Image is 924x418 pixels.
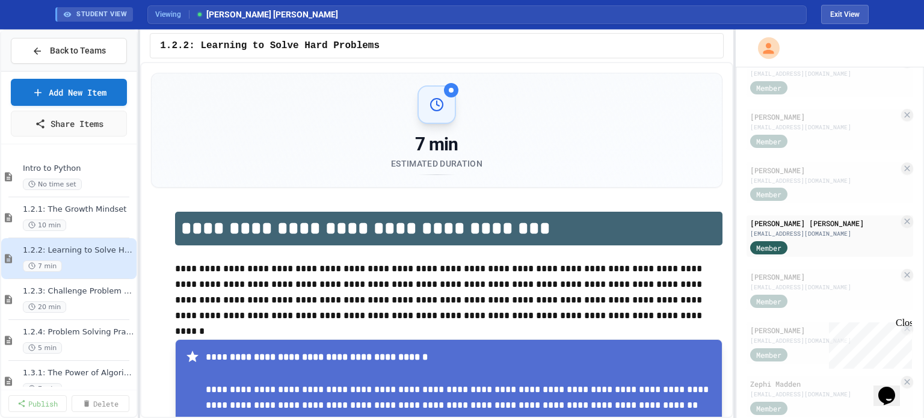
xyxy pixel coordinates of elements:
[160,38,380,53] span: 1.2.2: Learning to Solve Hard Problems
[750,229,899,238] div: [EMAIL_ADDRESS][DOMAIN_NAME]
[23,204,134,215] span: 1.2.1: The Growth Mindset
[23,286,134,297] span: 1.2.3: Challenge Problem - The Bridge
[23,327,134,337] span: 1.2.4: Problem Solving Practice
[11,79,127,106] a: Add New Item
[750,165,899,176] div: [PERSON_NAME]
[155,9,189,20] span: Viewing
[23,164,134,174] span: Intro to Python
[5,5,83,76] div: Chat with us now!Close
[23,342,62,354] span: 5 min
[873,370,912,406] iframe: chat widget
[821,5,869,24] button: Exit student view
[196,8,338,21] span: [PERSON_NAME] [PERSON_NAME]
[750,283,899,292] div: [EMAIL_ADDRESS][DOMAIN_NAME]
[750,378,899,389] div: Zephi Madden
[756,296,781,307] span: Member
[23,179,82,190] span: No time set
[11,38,127,64] button: Back to Teams
[50,45,106,57] span: Back to Teams
[756,349,781,360] span: Member
[756,242,781,253] span: Member
[391,134,482,155] div: 7 min
[750,390,899,399] div: [EMAIL_ADDRESS][DOMAIN_NAME]
[750,325,899,336] div: [PERSON_NAME]
[824,318,912,369] iframe: chat widget
[23,368,134,378] span: 1.3.1: The Power of Algorithms
[745,34,783,62] div: My Account
[23,301,66,313] span: 20 min
[750,336,899,345] div: [EMAIL_ADDRESS][DOMAIN_NAME]
[756,403,781,414] span: Member
[11,111,127,137] a: Share Items
[72,395,130,412] a: Delete
[23,220,66,231] span: 10 min
[750,111,899,122] div: [PERSON_NAME]
[8,395,67,412] a: Publish
[23,245,134,256] span: 1.2.2: Learning to Solve Hard Problems
[756,136,781,147] span: Member
[23,383,62,395] span: 7 min
[23,260,62,272] span: 7 min
[750,69,899,78] div: [EMAIL_ADDRESS][DOMAIN_NAME]
[750,271,899,282] div: [PERSON_NAME]
[76,10,127,20] span: STUDENT VIEW
[750,218,899,229] div: [PERSON_NAME] [PERSON_NAME]
[756,82,781,93] span: Member
[756,189,781,200] span: Member
[391,158,482,170] div: Estimated Duration
[750,123,899,132] div: [EMAIL_ADDRESS][DOMAIN_NAME]
[750,176,899,185] div: [EMAIL_ADDRESS][DOMAIN_NAME]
